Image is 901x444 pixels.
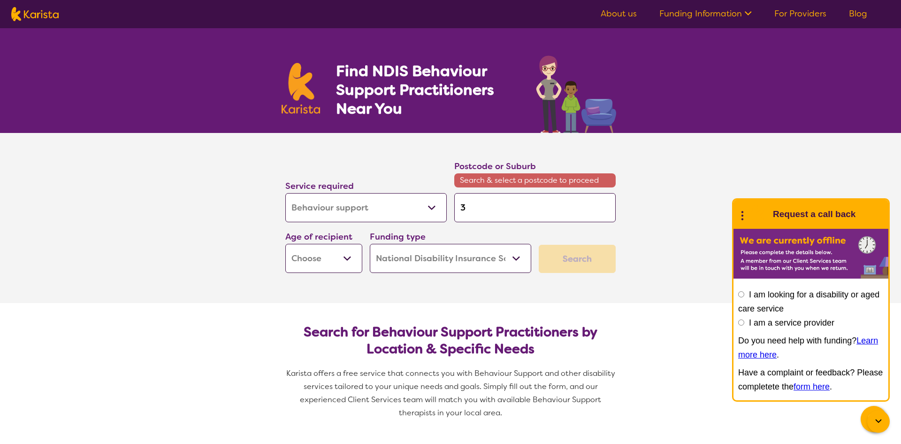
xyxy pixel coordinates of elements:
[293,324,608,358] h2: Search for Behaviour Support Practitioners by Location & Specific Needs
[749,318,834,327] label: I am a service provider
[659,8,752,19] a: Funding Information
[733,229,888,279] img: Karista offline chat form to request call back
[849,8,867,19] a: Blog
[748,205,767,224] img: Karista
[282,63,320,114] img: Karista logo
[336,62,518,118] h1: Find NDIS Behaviour Support Practitioners Near You
[11,7,59,21] img: Karista logo
[370,231,426,242] label: Funding type
[285,231,352,242] label: Age of recipient
[774,8,826,19] a: For Providers
[738,366,884,394] p: Have a complaint or feedback? Please completete the .
[773,207,855,221] h1: Request a call back
[738,334,884,362] p: Do you need help with funding? .
[534,51,619,133] img: behaviour-support
[454,193,616,222] input: Type
[285,180,354,192] label: Service required
[601,8,637,19] a: About us
[738,290,879,313] label: I am looking for a disability or aged care service
[861,406,887,432] button: Channel Menu
[794,382,830,391] a: form here
[454,173,616,187] span: Search & select a postcode to proceed
[454,161,536,172] label: Postcode or Suburb
[282,367,619,420] p: Karista offers a free service that connects you with Behaviour Support and other disability servi...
